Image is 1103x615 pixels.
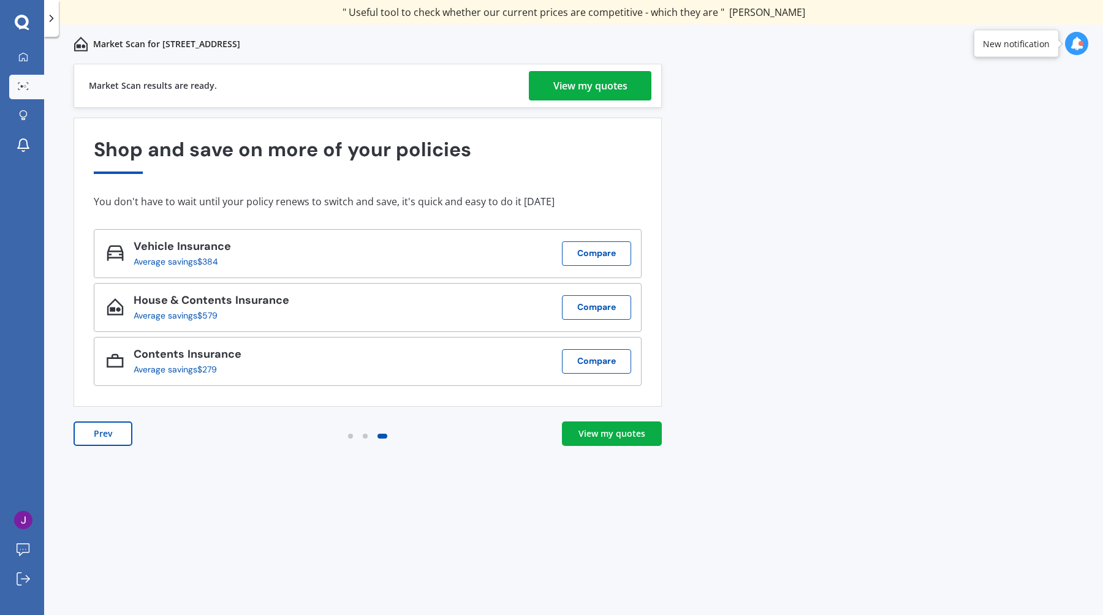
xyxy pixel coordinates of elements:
[553,71,627,100] div: View my quotes
[578,428,645,440] div: View my quotes
[134,294,289,311] div: House & Contents
[134,311,279,320] div: Average savings $579
[562,241,631,266] button: Compare
[94,195,642,208] div: You don't have to wait until your policy renews to switch and save, it's quick and easy to do it ...
[134,257,221,266] div: Average savings $384
[174,239,231,254] span: Insurance
[562,349,631,374] button: Compare
[184,347,241,361] span: Insurance
[232,293,289,307] span: Insurance
[94,138,642,173] div: Shop and save on more of your policies
[134,240,231,257] div: Vehicle
[107,298,124,315] img: House & Contents_icon
[983,37,1050,50] div: New notification
[343,6,805,18] div: " Useful tool to check whether our current prices are competitive - which they are "
[107,244,124,262] img: Vehicle_icon
[74,37,88,51] img: home-and-contents.b802091223b8502ef2dd.svg
[562,421,662,446] a: View my quotes
[134,364,232,374] div: Average savings $279
[529,71,651,100] a: View my quotes
[134,348,241,364] div: Contents
[93,38,240,50] p: Market Scan for [STREET_ADDRESS]
[14,511,32,529] img: ACg8ocKdDPs1SXrflZ2Rif-qKRPGS7mH5D5Zucf8Hh_GfLZbE4infg=s96-c
[562,295,631,320] button: Compare
[89,64,217,107] div: Market Scan results are ready.
[729,6,805,19] span: [PERSON_NAME]
[74,421,132,446] button: Prev
[107,352,124,369] img: Contents_icon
